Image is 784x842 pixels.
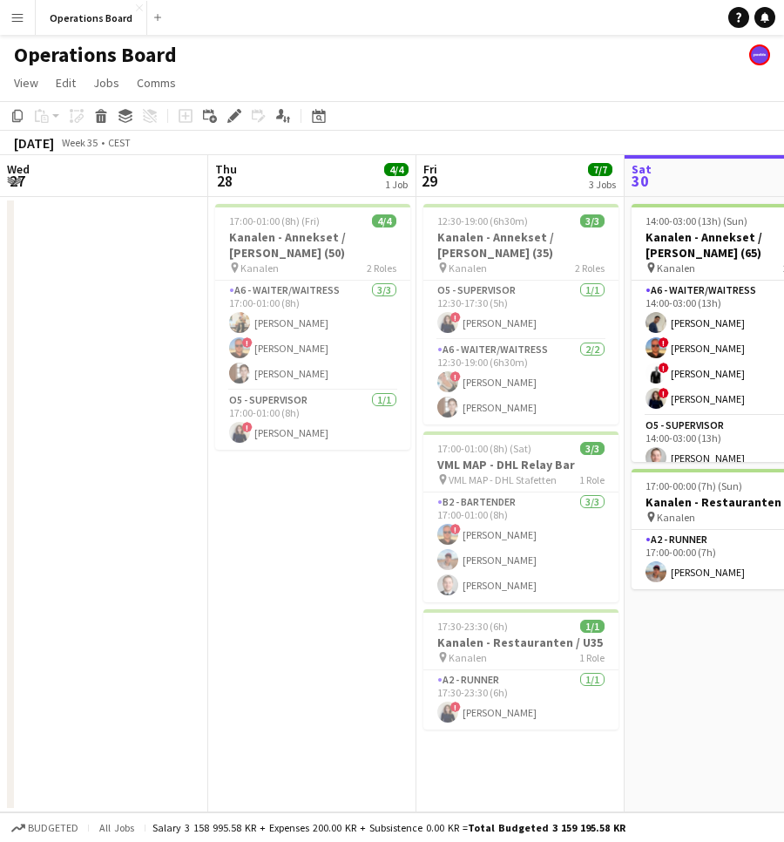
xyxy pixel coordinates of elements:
[437,442,531,455] span: 17:00-01:00 (8h) (Sat)
[384,163,409,176] span: 4/4
[632,161,652,177] span: Sat
[423,340,618,424] app-card-role: A6 - WAITER/WAITRESS2/212:30-19:00 (6h30m)![PERSON_NAME][PERSON_NAME]
[580,620,605,633] span: 1/1
[385,178,408,191] div: 1 Job
[579,473,605,486] span: 1 Role
[215,161,237,177] span: Thu
[645,214,747,227] span: 14:00-03:00 (13h) (Sun)
[437,214,528,227] span: 12:30-19:00 (6h30m)
[423,229,618,261] h3: Kanalen - Annekset / [PERSON_NAME] (35)
[449,651,487,664] span: Kanalen
[449,473,557,486] span: VML MAP - DHL Stafetten
[14,134,54,152] div: [DATE]
[49,71,83,94] a: Edit
[645,479,742,492] span: 17:00-00:00 (7h) (Sun)
[579,651,605,664] span: 1 Role
[659,363,669,373] span: !
[86,71,126,94] a: Jobs
[450,524,461,534] span: !
[229,214,320,227] span: 17:00-01:00 (8h) (Fri)
[215,204,410,450] app-job-card: 17:00-01:00 (8h) (Fri)4/4Kanalen - Annekset / [PERSON_NAME] (50) Kanalen2 RolesA6 - WAITER/WAITRE...
[421,171,437,191] span: 29
[423,457,618,472] h3: VML MAP - DHL Relay Bar
[242,337,253,348] span: !
[659,388,669,398] span: !
[749,44,770,65] app-user-avatar: Support Team
[137,75,176,91] span: Comms
[423,204,618,424] app-job-card: 12:30-19:00 (6h30m)3/3Kanalen - Annekset / [PERSON_NAME] (35) Kanalen2 RolesO5 - SUPERVISOR1/112:...
[108,136,131,149] div: CEST
[215,229,410,261] h3: Kanalen - Annekset / [PERSON_NAME] (50)
[657,261,695,275] span: Kanalen
[130,71,183,94] a: Comms
[575,261,605,275] span: 2 Roles
[580,214,605,227] span: 3/3
[423,492,618,602] app-card-role: B2 - BARTENDER3/317:00-01:00 (8h)![PERSON_NAME][PERSON_NAME][PERSON_NAME]
[450,371,461,382] span: !
[657,511,695,524] span: Kanalen
[437,620,508,633] span: 17:30-23:30 (6h)
[240,261,279,275] span: Kanalen
[659,337,669,348] span: !
[423,609,618,730] app-job-card: 17:30-23:30 (6h)1/1Kanalen - Restauranten / U35 Kanalen1 RoleA2 - RUNNER1/117:30-23:30 (6h)![PERS...
[450,312,461,323] span: !
[580,442,605,455] span: 3/3
[367,261,396,275] span: 2 Roles
[588,163,612,176] span: 7/7
[14,42,177,68] h1: Operations Board
[7,161,30,177] span: Wed
[423,431,618,602] app-job-card: 17:00-01:00 (8h) (Sat)3/3VML MAP - DHL Relay Bar VML MAP - DHL Stafetten1 RoleB2 - BARTENDER3/317...
[7,71,45,94] a: View
[423,670,618,730] app-card-role: A2 - RUNNER1/117:30-23:30 (6h)![PERSON_NAME]
[242,422,253,432] span: !
[468,821,625,834] span: Total Budgeted 3 159 195.58 KR
[4,171,30,191] span: 27
[589,178,616,191] div: 3 Jobs
[423,281,618,340] app-card-role: O5 - SUPERVISOR1/112:30-17:30 (5h)![PERSON_NAME]
[28,822,78,834] span: Budgeted
[56,75,76,91] span: Edit
[9,818,81,838] button: Budgeted
[57,136,101,149] span: Week 35
[152,821,625,834] div: Salary 3 158 995.58 KR + Expenses 200.00 KR + Subsistence 0.00 KR =
[372,214,396,227] span: 4/4
[96,821,138,834] span: All jobs
[449,261,487,275] span: Kanalen
[423,635,618,650] h3: Kanalen - Restauranten / U35
[423,161,437,177] span: Fri
[14,75,38,91] span: View
[213,171,237,191] span: 28
[450,702,461,712] span: !
[215,390,410,450] app-card-role: O5 - SUPERVISOR1/117:00-01:00 (8h)![PERSON_NAME]
[93,75,119,91] span: Jobs
[629,171,652,191] span: 30
[36,1,147,35] button: Operations Board
[215,281,410,390] app-card-role: A6 - WAITER/WAITRESS3/317:00-01:00 (8h)[PERSON_NAME]![PERSON_NAME][PERSON_NAME]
